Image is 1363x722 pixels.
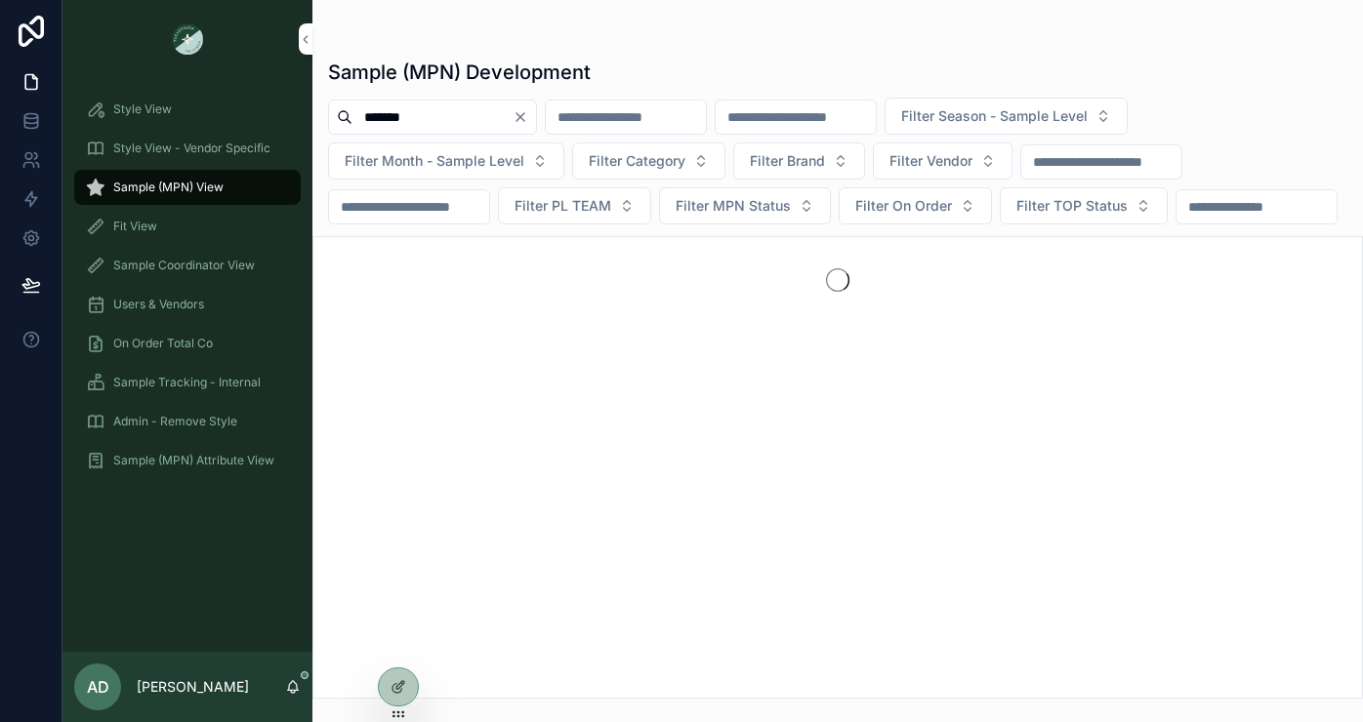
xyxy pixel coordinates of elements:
[74,404,301,439] a: Admin - Remove Style
[62,78,312,503] div: scrollable content
[113,375,261,390] span: Sample Tracking - Internal
[855,196,952,216] span: Filter On Order
[172,23,203,55] img: App logo
[87,675,109,699] span: AD
[733,142,865,180] button: Select Button
[74,170,301,205] a: Sample (MPN) View
[885,98,1128,135] button: Select Button
[74,287,301,322] a: Users & Vendors
[74,443,301,478] a: Sample (MPN) Attribute View
[676,196,791,216] span: Filter MPN Status
[113,453,274,468] span: Sample (MPN) Attribute View
[113,336,213,351] span: On Order Total Co
[659,187,831,224] button: Select Button
[74,248,301,283] a: Sample Coordinator View
[74,131,301,166] a: Style View - Vendor Specific
[74,365,301,400] a: Sample Tracking - Internal
[889,151,972,171] span: Filter Vendor
[74,209,301,244] a: Fit View
[873,142,1012,180] button: Select Button
[113,219,157,234] span: Fit View
[74,326,301,361] a: On Order Total Co
[137,677,249,697] p: [PERSON_NAME]
[345,151,524,171] span: Filter Month - Sample Level
[113,180,224,195] span: Sample (MPN) View
[589,151,685,171] span: Filter Category
[750,151,825,171] span: Filter Brand
[515,196,611,216] span: Filter PL TEAM
[113,258,255,273] span: Sample Coordinator View
[113,140,270,156] span: Style View - Vendor Specific
[498,187,651,224] button: Select Button
[572,142,725,180] button: Select Button
[513,109,536,125] button: Clear
[901,106,1088,126] span: Filter Season - Sample Level
[839,187,992,224] button: Select Button
[113,297,204,312] span: Users & Vendors
[328,59,591,86] h1: Sample (MPN) Development
[113,414,237,429] span: Admin - Remove Style
[1016,196,1128,216] span: Filter TOP Status
[1000,187,1168,224] button: Select Button
[328,142,564,180] button: Select Button
[113,101,172,117] span: Style View
[74,92,301,127] a: Style View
